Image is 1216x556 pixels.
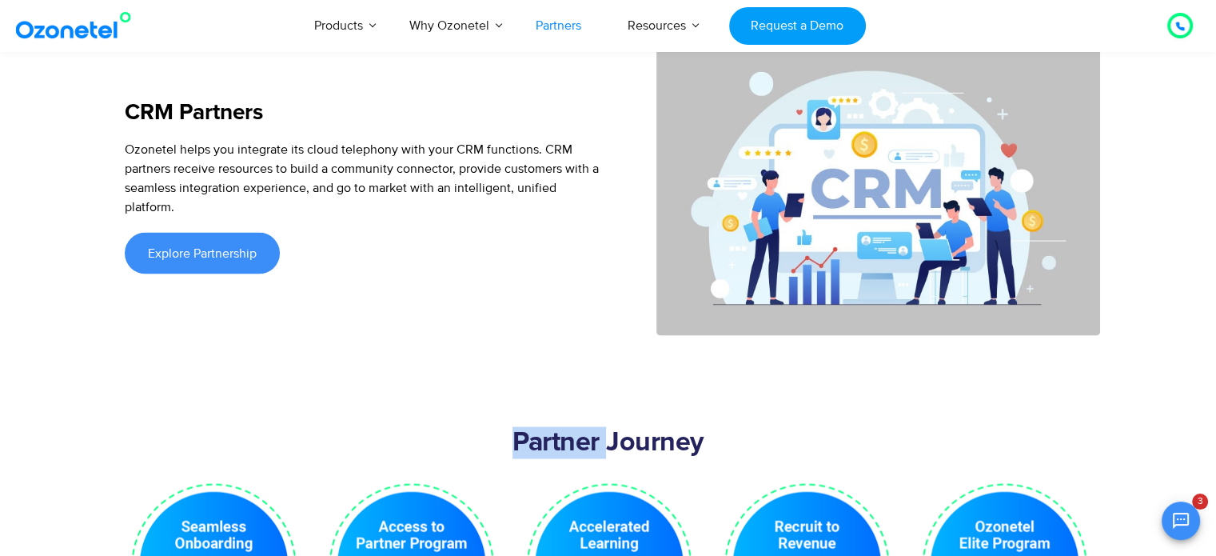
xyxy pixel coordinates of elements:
[125,232,280,274] a: Explore Partnership
[1162,502,1200,540] button: Open chat
[125,101,600,123] h5: CRM Partners
[729,7,866,45] a: Request a Demo
[125,426,1092,458] h2: Partner Journey
[1192,494,1208,510] span: 3
[125,139,600,216] div: Ozonetel helps you integrate its cloud telephony with your CRM functions. CRM partners receive re...
[148,246,257,259] span: Explore Partnership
